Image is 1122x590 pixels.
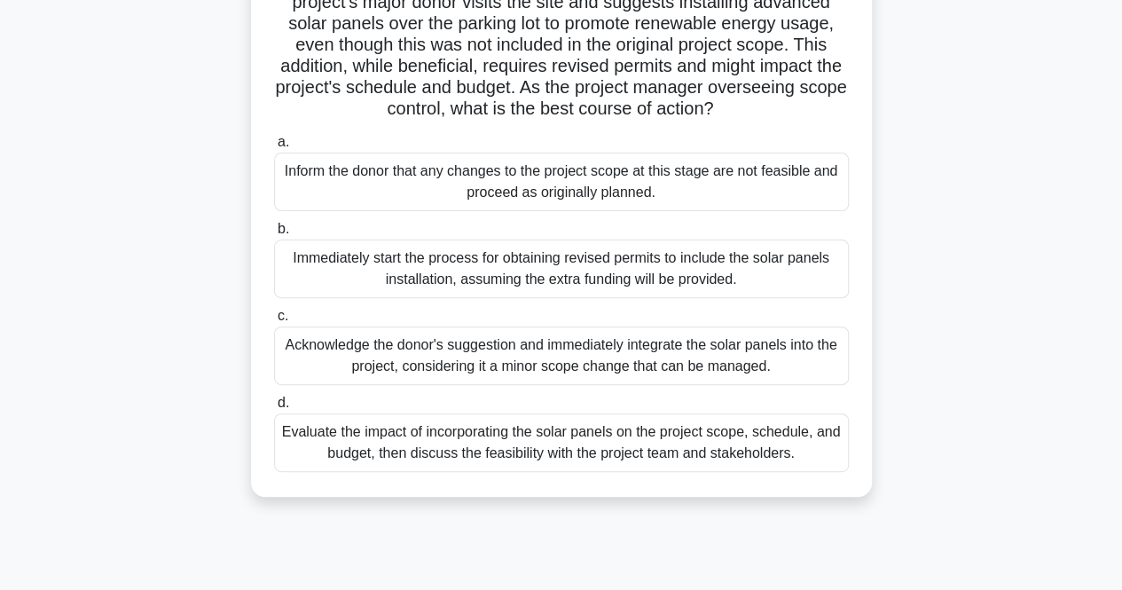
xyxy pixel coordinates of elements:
div: Inform the donor that any changes to the project scope at this stage are not feasible and proceed... [274,153,849,211]
span: d. [278,395,289,410]
div: Evaluate the impact of incorporating the solar panels on the project scope, schedule, and budget,... [274,413,849,472]
div: Immediately start the process for obtaining revised permits to include the solar panels installat... [274,240,849,298]
span: b. [278,221,289,236]
span: a. [278,134,289,149]
span: c. [278,308,288,323]
div: Acknowledge the donor's suggestion and immediately integrate the solar panels into the project, c... [274,326,849,385]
